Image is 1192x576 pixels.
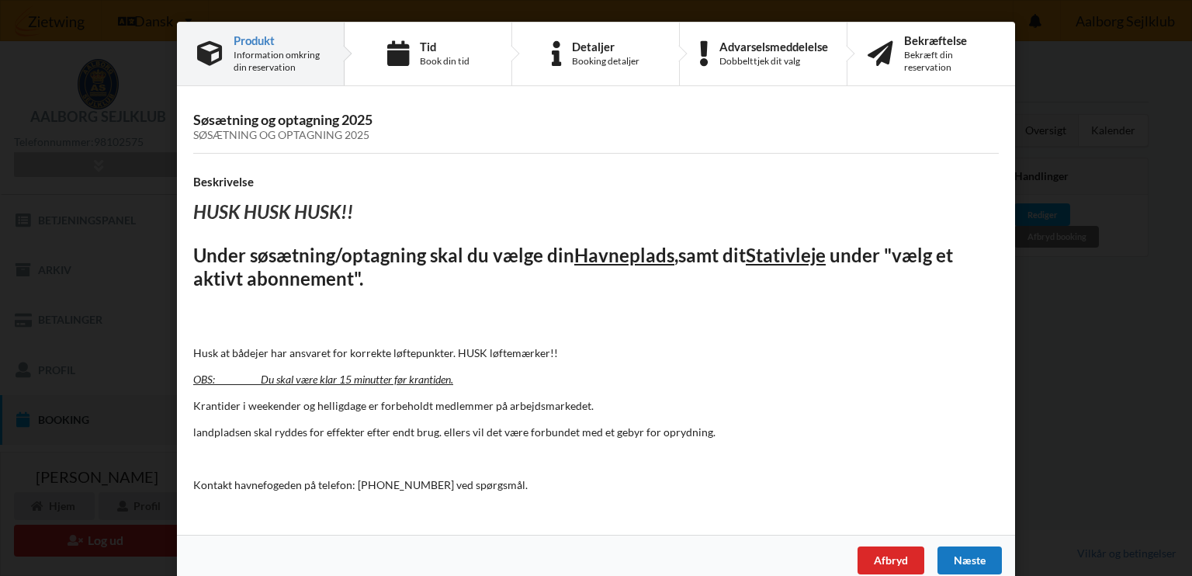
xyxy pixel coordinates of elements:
[904,34,995,47] div: Bekræftelse
[193,425,999,440] p: landpladsen skal ryddes for effekter efter endt brug. ellers vil det være forbundet med et gebyr ...
[904,49,995,74] div: Bekræft din reservation
[420,40,470,53] div: Tid
[193,398,999,414] p: Krantider i weekender og helligdage er forbeholdt medlemmer på arbejdsmarkedet.
[719,40,828,53] div: Advarselsmeddelelse
[937,547,1002,574] div: Næste
[193,111,999,142] h3: Søsætning og optagning 2025
[719,55,828,68] div: Dobbelttjek dit valg
[572,40,639,53] div: Detaljer
[193,200,353,223] i: HUSK HUSK HUSK!!
[193,477,999,493] p: Kontakt havnefogeden på telefon: [PHONE_NUMBER] ved spørgsmål.
[193,175,999,189] h4: Beskrivelse
[858,547,924,574] div: Afbryd
[746,244,826,266] u: Stativleje
[193,373,453,386] u: OBS: Du skal være klar 15 minutter før krantiden.
[193,244,999,292] h2: Under søsætning/optagning skal du vælge din samt dit under "vælg et aktivt abonnement".
[572,55,639,68] div: Booking detaljer
[420,55,470,68] div: Book din tid
[193,129,999,142] div: Søsætning og optagning 2025
[193,345,999,361] p: Husk at bådejer har ansvaret for korrekte løftepunkter. HUSK løftemærker!!
[234,49,324,74] div: Information omkring din reservation
[574,244,674,266] u: Havneplads
[674,244,678,266] u: ,
[234,34,324,47] div: Produkt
